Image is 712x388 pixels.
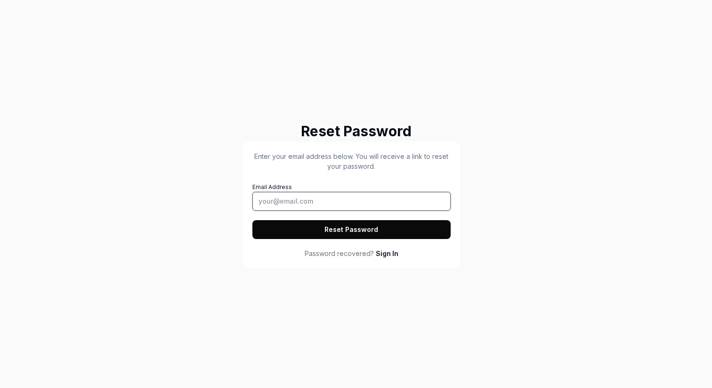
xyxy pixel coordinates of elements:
[252,192,451,211] input: Email Address
[243,121,469,142] h2: Reset Password
[252,220,451,239] button: Reset Password
[376,248,398,258] a: Sign In
[305,248,374,258] span: Password recovered?
[252,183,451,211] label: Email Address
[252,151,451,171] p: Enter your email address below. You will receive a link to reset your password.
